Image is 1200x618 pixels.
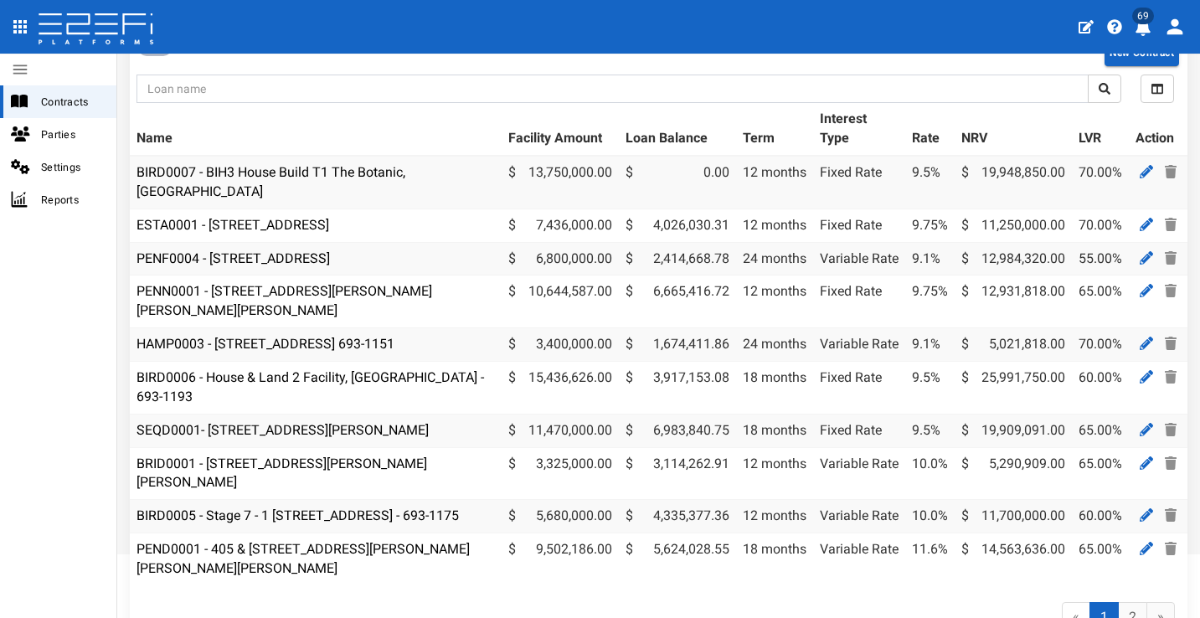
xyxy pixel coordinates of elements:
td: 65.00% [1072,276,1129,328]
td: Variable Rate [813,242,905,276]
td: 6,800,000.00 [502,242,619,276]
td: Variable Rate [813,447,905,500]
th: Action [1129,103,1187,156]
td: 15,436,626.00 [502,361,619,414]
td: 65.00% [1072,414,1129,447]
td: Fixed Rate [813,361,905,414]
td: 19,948,850.00 [955,156,1072,209]
td: 3,325,000.00 [502,447,619,500]
td: 14,563,636.00 [955,533,1072,585]
a: Delete Contract [1161,281,1181,301]
a: BIRD0006 - House & Land 2 Facility, [GEOGRAPHIC_DATA] - 693-1193 [136,369,484,404]
th: LVR [1072,103,1129,156]
td: 24 months [736,242,813,276]
th: Name [130,103,502,156]
th: Facility Amount [502,103,619,156]
span: Parties [41,125,103,144]
a: Delete Contract [1161,333,1181,354]
td: 9.1% [905,328,955,362]
td: 65.00% [1072,447,1129,500]
td: 5,290,909.00 [955,447,1072,500]
td: 55.00% [1072,242,1129,276]
td: 4,335,377.36 [619,500,736,533]
td: 11,250,000.00 [955,209,1072,242]
span: Reports [41,190,103,209]
a: Delete Contract [1161,214,1181,235]
td: 9.5% [905,414,955,447]
td: 12 months [736,447,813,500]
td: 70.00% [1072,209,1129,242]
th: NRV [955,103,1072,156]
td: 70.00% [1072,328,1129,362]
a: BRID0001 - [STREET_ADDRESS][PERSON_NAME][PERSON_NAME] [136,456,427,491]
td: Variable Rate [813,500,905,533]
td: 5,680,000.00 [502,500,619,533]
td: 3,114,262.91 [619,447,736,500]
td: 12 months [736,209,813,242]
td: 13,750,000.00 [502,156,619,209]
td: Fixed Rate [813,209,905,242]
th: Rate [905,103,955,156]
td: 11.6% [905,533,955,585]
td: 18 months [736,414,813,447]
a: PEND0001 - 405 & [STREET_ADDRESS][PERSON_NAME][PERSON_NAME][PERSON_NAME] [136,541,470,576]
td: 9.5% [905,361,955,414]
td: 4,026,030.31 [619,209,736,242]
td: 9.5% [905,156,955,209]
span: Contracts [41,92,103,111]
a: Delete Contract [1161,248,1181,269]
td: 3,917,153.08 [619,361,736,414]
input: Loan name [136,75,1089,103]
a: PENN0001 - [STREET_ADDRESS][PERSON_NAME][PERSON_NAME][PERSON_NAME] [136,283,432,318]
a: Delete Contract [1161,420,1181,440]
a: Delete Contract [1161,538,1181,559]
a: Delete Contract [1161,162,1181,183]
td: Fixed Rate [813,276,905,328]
td: 11,700,000.00 [955,500,1072,533]
a: BIRD0007 - BIH3 House Build T1 The Botanic, [GEOGRAPHIC_DATA] [136,164,405,199]
a: HAMP0003 - [STREET_ADDRESS] 693-1151 [136,336,394,352]
td: 1,674,411.86 [619,328,736,362]
th: Loan Balance [619,103,736,156]
td: 12,984,320.00 [955,242,1072,276]
td: 2,414,668.78 [619,242,736,276]
td: 70.00% [1072,156,1129,209]
td: 9.75% [905,276,955,328]
a: Delete Contract [1161,505,1181,526]
a: SEQD0001- [STREET_ADDRESS][PERSON_NAME] [136,422,429,438]
th: Term [736,103,813,156]
th: Interest Type [813,103,905,156]
td: 9,502,186.00 [502,533,619,585]
a: BIRD0005 - Stage 7 - 1 [STREET_ADDRESS] - 693-1175 [136,507,459,523]
a: Delete Contract [1161,453,1181,474]
td: 12,931,818.00 [955,276,1072,328]
td: 60.00% [1072,361,1129,414]
td: 19,909,091.00 [955,414,1072,447]
td: 11,470,000.00 [502,414,619,447]
td: 12 months [736,500,813,533]
td: 3,400,000.00 [502,328,619,362]
td: 12 months [736,276,813,328]
td: 9.75% [905,209,955,242]
td: Variable Rate [813,533,905,585]
td: 9.1% [905,242,955,276]
td: 6,983,840.75 [619,414,736,447]
td: Fixed Rate [813,156,905,209]
a: Delete Contract [1161,367,1181,388]
a: PENF0004 - [STREET_ADDRESS] [136,250,330,266]
td: 5,021,818.00 [955,328,1072,362]
td: 18 months [736,533,813,585]
td: 7,436,000.00 [502,209,619,242]
td: 12 months [736,156,813,209]
td: 24 months [736,328,813,362]
td: Fixed Rate [813,414,905,447]
td: 10,644,587.00 [502,276,619,328]
td: 65.00% [1072,533,1129,585]
span: Settings [41,157,103,177]
a: ESTA0001 - [STREET_ADDRESS] [136,217,329,233]
td: 25,991,750.00 [955,361,1072,414]
td: 18 months [736,361,813,414]
td: 10.0% [905,447,955,500]
td: 5,624,028.55 [619,533,736,585]
td: Variable Rate [813,328,905,362]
